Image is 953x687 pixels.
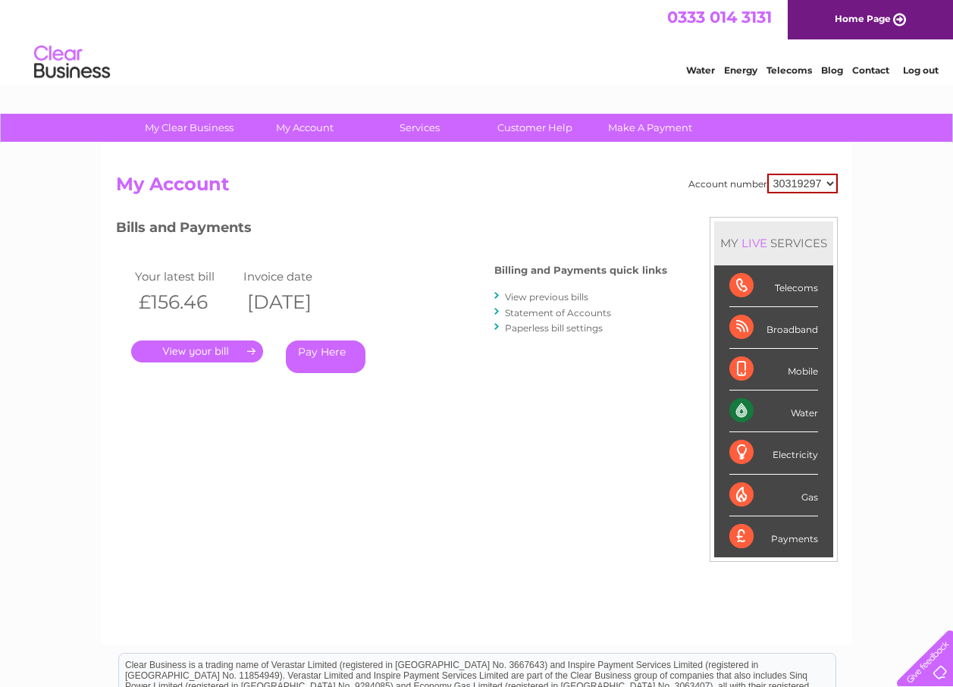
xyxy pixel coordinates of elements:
div: Account number [688,174,838,193]
div: LIVE [738,236,770,250]
a: . [131,340,263,362]
a: Contact [852,64,889,76]
div: Water [729,391,818,432]
div: Clear Business is a trading name of Verastar Limited (registered in [GEOGRAPHIC_DATA] No. 3667643... [119,8,835,74]
a: Energy [724,64,757,76]
div: MY SERVICES [714,221,833,265]
div: Mobile [729,349,818,391]
th: [DATE] [240,287,349,318]
a: Make A Payment [588,114,713,142]
div: Payments [729,516,818,557]
a: Paperless bill settings [505,322,603,334]
h2: My Account [116,174,838,202]
a: My Clear Business [127,114,252,142]
div: Broadband [729,307,818,349]
div: Telecoms [729,265,818,307]
img: logo.png [33,39,111,86]
th: £156.46 [131,287,240,318]
a: Blog [821,64,843,76]
div: Electricity [729,432,818,474]
a: Customer Help [472,114,597,142]
a: Log out [903,64,939,76]
h3: Bills and Payments [116,217,667,243]
div: Gas [729,475,818,516]
a: View previous bills [505,291,588,303]
td: Your latest bill [131,266,240,287]
a: Telecoms [766,64,812,76]
a: Water [686,64,715,76]
h4: Billing and Payments quick links [494,265,667,276]
a: My Account [242,114,367,142]
td: Invoice date [240,266,349,287]
a: Statement of Accounts [505,307,611,318]
a: Services [357,114,482,142]
a: 0333 014 3131 [667,8,772,27]
a: Pay Here [286,340,365,373]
